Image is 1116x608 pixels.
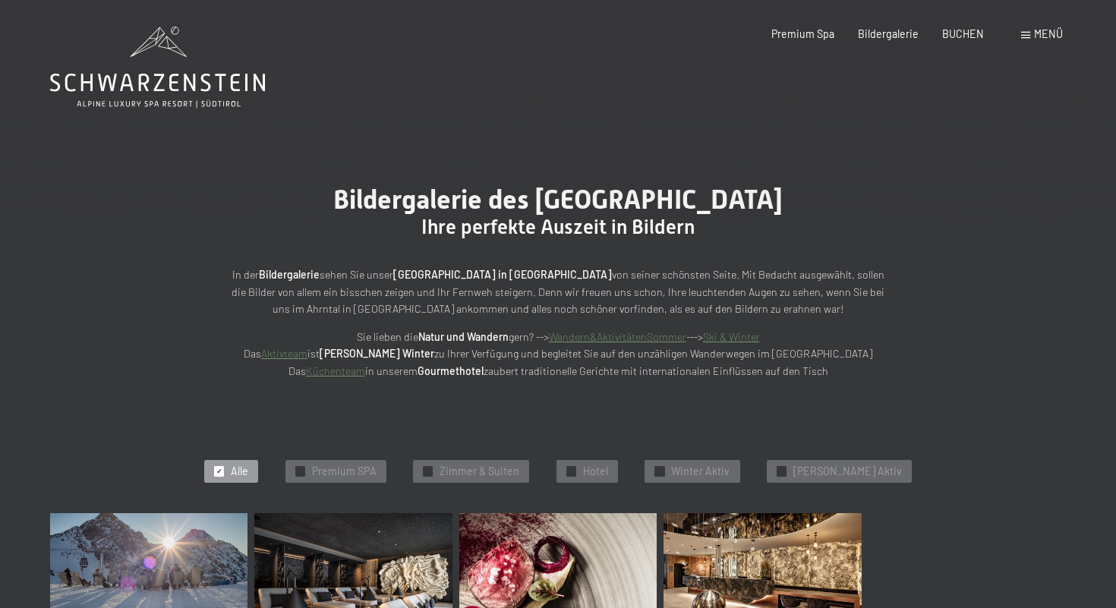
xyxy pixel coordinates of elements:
a: Küchenteam [306,364,365,377]
span: ✓ [568,467,574,476]
span: Ihre perfekte Auszeit in Bildern [421,216,695,238]
span: Menü [1034,27,1063,40]
a: BUCHEN [942,27,984,40]
span: Premium SPA [312,464,377,479]
strong: Natur und Wandern [418,330,509,343]
span: Winter Aktiv [671,464,730,479]
strong: Bildergalerie [259,268,320,281]
a: Ski & Winter [703,330,760,343]
strong: [PERSON_NAME] Winter [320,347,434,360]
span: Zimmer & Suiten [440,464,519,479]
p: In der sehen Sie unser von seiner schönsten Seite. Mit Bedacht ausgewählt, sollen die Bilder von ... [224,266,892,318]
a: Bildergalerie [858,27,919,40]
a: Wandern&AktivitätenSommer [549,330,686,343]
span: Hotel [583,464,608,479]
p: Sie lieben die gern? --> ---> Das ist zu Ihrer Verfügung und begleitet Sie auf den unzähligen Wan... [224,329,892,380]
span: ✓ [778,467,784,476]
span: Alle [231,464,248,479]
span: Bildergalerie des [GEOGRAPHIC_DATA] [333,184,783,215]
a: Premium Spa [771,27,834,40]
span: ✓ [657,467,663,476]
span: ✓ [297,467,303,476]
span: ✓ [216,467,222,476]
span: ✓ [425,467,431,476]
strong: [GEOGRAPHIC_DATA] in [GEOGRAPHIC_DATA] [393,268,612,281]
a: Aktivteam [261,347,307,360]
span: [PERSON_NAME] Aktiv [793,464,902,479]
strong: Gourmethotel [418,364,484,377]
